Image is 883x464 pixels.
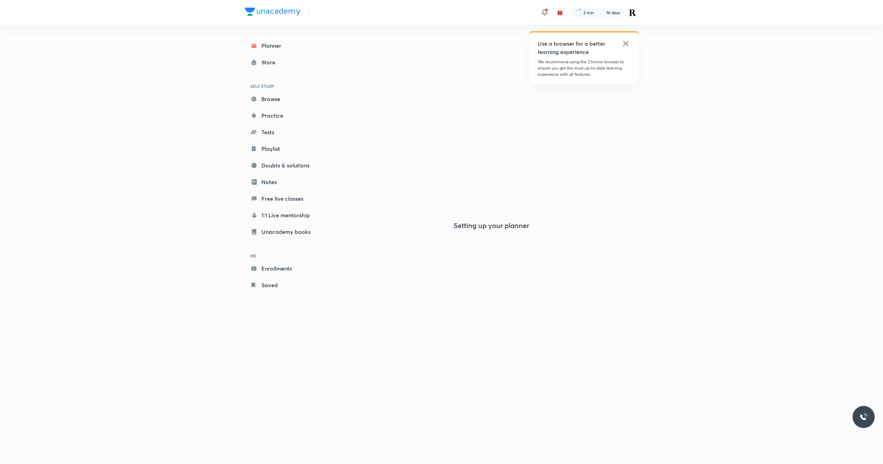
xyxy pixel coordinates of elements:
[261,58,279,66] div: Store
[245,109,325,122] a: Practice
[245,142,325,156] a: Playlist
[245,55,325,69] a: Store
[245,192,325,206] a: Free live classes
[538,59,630,78] p: We recommend using the Chrome browser to ensure you get the most up-to-date learning experience w...
[859,413,868,421] img: ttu
[245,262,325,275] a: Enrollments
[245,8,301,18] a: Company Logo
[245,39,325,53] a: Planner
[554,7,565,18] button: avatar
[626,7,638,18] img: Rakhi Sharma
[245,208,325,222] a: 1:1 Live mentorship
[245,250,325,262] h6: ME
[598,9,605,16] img: streak
[245,158,325,172] a: Doubts & solutions
[245,8,301,16] img: Company Logo
[538,39,607,56] h5: Use a browser for a better learning experience
[454,221,529,230] h4: Setting up your planner
[245,278,325,292] a: Saved
[245,92,325,106] a: Browse
[245,175,325,189] a: Notes
[245,80,325,92] h6: SELF STUDY
[557,9,563,16] img: avatar
[245,125,325,139] a: Tests
[245,225,325,239] a: Unacademy books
